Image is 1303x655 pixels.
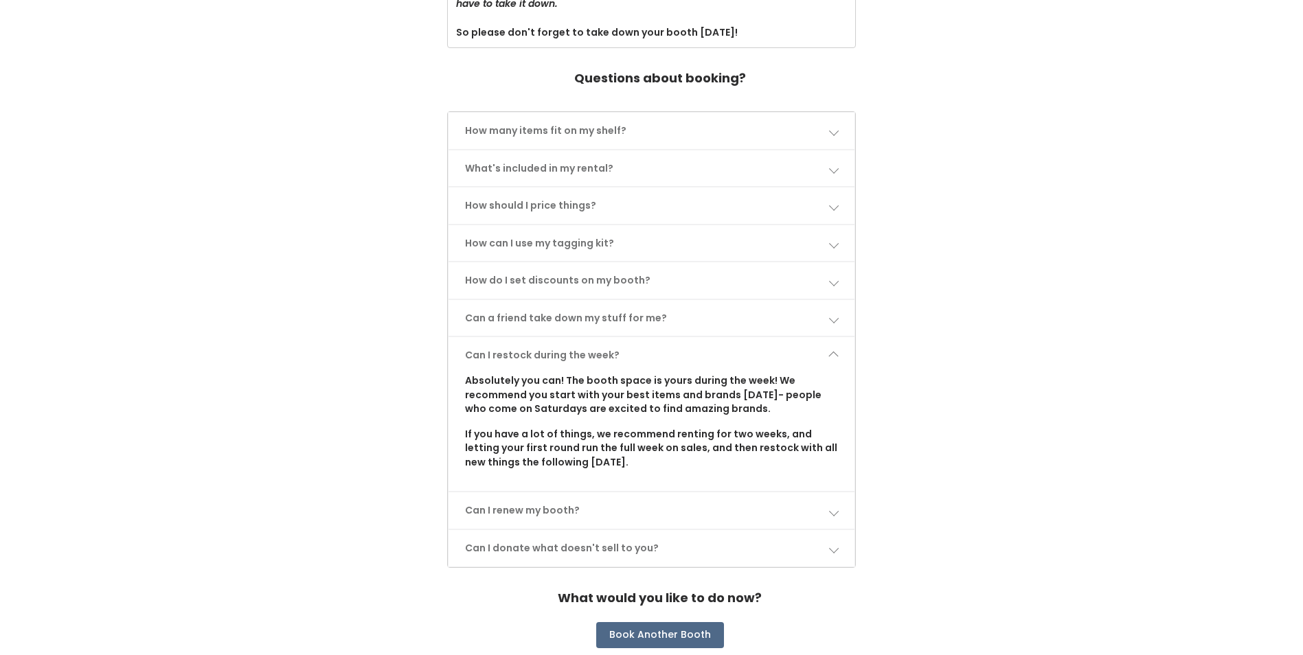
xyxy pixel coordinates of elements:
a: What's included in my rental? [449,150,854,187]
a: How do I set discounts on my booth? [449,262,854,299]
a: Can a friend take down my stuff for me? [449,300,854,336]
p: Absolutely you can! The booth space is yours during the week! We recommend you start with your be... [465,374,838,416]
p: If you have a lot of things, we recommend renting for two weeks, and letting your first round run... [465,427,838,470]
a: Can I donate what doesn't sell to you? [449,530,854,566]
a: Can I restock during the week? [449,337,854,374]
button: Book Another Booth [596,622,724,648]
a: How many items fit on my shelf? [449,113,854,149]
h4: What would you like to do now? [558,584,762,612]
a: How should I price things? [449,187,854,224]
a: How can I use my tagging kit? [449,225,854,262]
h4: Questions about booking? [574,65,746,92]
a: Can I renew my booth? [449,492,854,529]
